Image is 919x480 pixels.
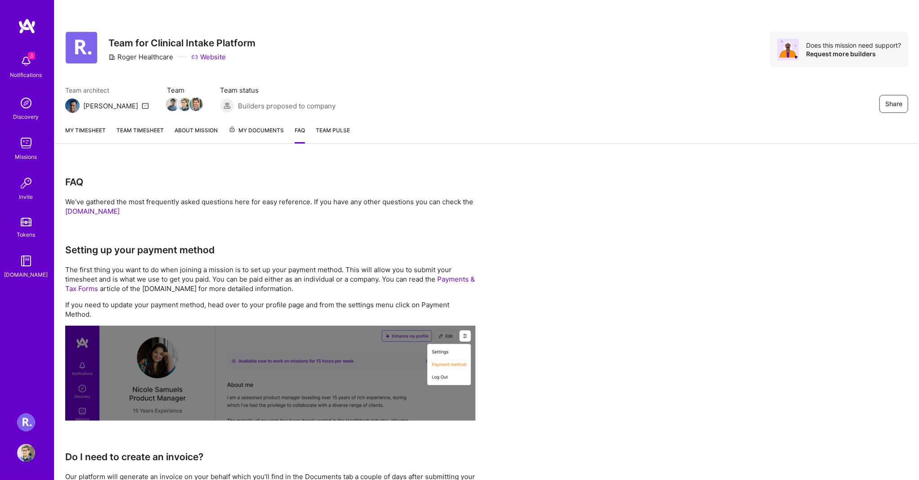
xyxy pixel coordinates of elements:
[17,230,36,239] div: Tokens
[117,126,164,144] a: Team timesheet
[175,126,218,144] a: About Mission
[17,444,35,462] img: User Avatar
[65,451,475,462] h3: Do I need to create an invoice?
[65,300,475,319] p: If you need to update your payment method, head over to your profile page and from the settings m...
[229,126,284,135] span: My Documents
[65,326,475,420] img: Setting up your payment method
[191,52,226,62] a: Website
[167,97,179,112] a: Team Member Avatar
[316,126,350,144] a: Team Pulse
[17,413,35,431] img: Roger Healthcare: Team for Clinical Intake Platform
[65,275,475,293] a: Payments & Tax Forms
[65,31,98,64] img: Company Logo
[13,112,39,121] div: Discovery
[108,52,173,62] div: Roger Healthcare
[17,134,35,152] img: teamwork
[166,98,179,111] img: Team Member Avatar
[10,70,42,80] div: Notifications
[19,192,33,202] div: Invite
[806,49,901,58] div: Request more builders
[4,270,48,279] div: [DOMAIN_NAME]
[108,54,116,61] i: icon CompanyGray
[142,102,149,109] i: icon Mail
[65,176,475,188] h3: FAQ
[295,126,305,144] a: FAQ
[65,197,475,216] p: We’ve gathered the most frequently asked questions here for easy reference. If you have any other...
[220,99,234,113] img: Builders proposed to company
[15,413,37,431] a: Roger Healthcare: Team for Clinical Intake Platform
[108,37,256,49] h3: Team for Clinical Intake Platform
[18,18,36,34] img: logo
[777,39,799,60] img: Avatar
[15,152,37,161] div: Missions
[17,252,35,270] img: guide book
[178,98,191,111] img: Team Member Avatar
[65,85,149,95] span: Team architect
[316,127,350,134] span: Team Pulse
[806,41,901,49] div: Does this mission need support?
[21,218,31,226] img: tokens
[17,94,35,112] img: discovery
[83,101,138,111] div: [PERSON_NAME]
[15,444,37,462] a: User Avatar
[65,99,80,113] img: Team Architect
[167,85,202,95] span: Team
[17,52,35,70] img: bell
[190,97,202,112] a: Team Member Avatar
[189,98,203,111] img: Team Member Avatar
[65,265,475,293] p: The first thing you want to do when joining a mission is to set up your payment method. This will...
[238,101,336,111] span: Builders proposed to company
[879,95,908,113] button: Share
[220,85,336,95] span: Team status
[885,99,902,108] span: Share
[28,52,35,59] span: 3
[17,174,35,192] img: Invite
[229,126,284,144] a: My Documents
[65,126,106,144] a: My timesheet
[65,244,475,256] h3: Setting up your payment method
[179,97,190,112] a: Team Member Avatar
[65,207,120,215] a: [DOMAIN_NAME]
